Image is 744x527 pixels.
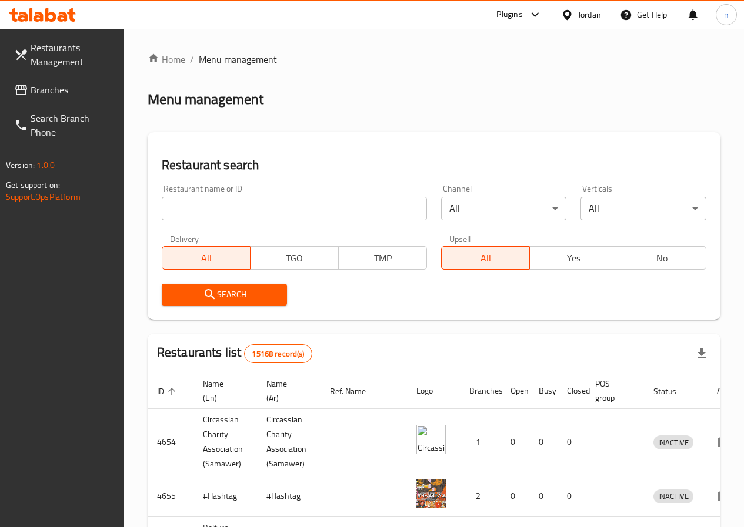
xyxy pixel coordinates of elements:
span: TMP [343,250,422,267]
span: INACTIVE [653,436,693,449]
label: Delivery [170,234,199,243]
td: 2 [460,475,501,517]
a: Branches [5,76,124,104]
th: Closed [558,373,586,409]
td: 0 [501,409,529,475]
span: INACTIVE [653,489,693,503]
div: Menu [717,435,739,449]
div: INACTIVE [653,489,693,503]
button: All [441,246,530,270]
th: Branches [460,373,501,409]
div: Total records count [244,344,312,363]
span: Get support on: [6,177,60,193]
th: Busy [529,373,558,409]
td: #Hashtag [193,475,257,517]
img: ​Circassian ​Charity ​Association​ (Samawer) [416,425,446,454]
span: All [446,250,525,267]
li: / [190,52,194,66]
a: Search Branch Phone [5,104,124,146]
span: Yes [535,250,613,267]
td: 0 [558,409,586,475]
div: Export file [688,340,716,368]
div: Plugins [496,8,522,22]
td: 0 [529,409,558,475]
td: 0 [501,475,529,517]
span: Search Branch Phone [31,111,115,139]
a: Home [148,52,185,66]
input: Search for restaurant name or ID.. [162,197,427,220]
span: No [623,250,702,267]
span: Name (Ar) [266,377,306,405]
button: Search [162,284,288,306]
span: All [167,250,246,267]
span: POS group [595,377,630,405]
span: Ref. Name [330,384,381,398]
div: Jordan [578,8,601,21]
div: All [580,197,706,220]
td: 1 [460,409,501,475]
th: Logo [407,373,460,409]
span: Status [653,384,692,398]
button: No [618,246,706,270]
span: Search [171,287,278,302]
img: #Hashtag [416,479,446,508]
span: Branches [31,83,115,97]
span: Version: [6,157,35,173]
h2: Restaurants list [157,344,312,363]
td: #Hashtag [257,475,321,517]
h2: Restaurant search [162,156,706,174]
td: 4654 [148,409,193,475]
span: 1.0.0 [36,157,55,173]
button: TMP [338,246,427,270]
span: Name (En) [203,377,243,405]
h2: Menu management [148,90,263,109]
nav: breadcrumb [148,52,720,66]
td: 0 [558,475,586,517]
div: All [441,197,567,220]
button: Yes [529,246,618,270]
span: Restaurants Management [31,41,115,69]
span: TGO [255,250,334,267]
td: 0 [529,475,558,517]
td: 4655 [148,475,193,517]
button: TGO [250,246,339,270]
th: Open [501,373,529,409]
div: Menu [717,489,739,503]
a: Support.OpsPlatform [6,189,81,204]
span: ID [157,384,179,398]
td: ​Circassian ​Charity ​Association​ (Samawer) [257,409,321,475]
span: 15168 record(s) [245,348,311,360]
button: All [162,246,251,270]
span: Menu management [199,52,277,66]
td: ​Circassian ​Charity ​Association​ (Samawer) [193,409,257,475]
label: Upsell [449,234,471,243]
span: n [724,8,729,21]
a: Restaurants Management [5,33,124,76]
